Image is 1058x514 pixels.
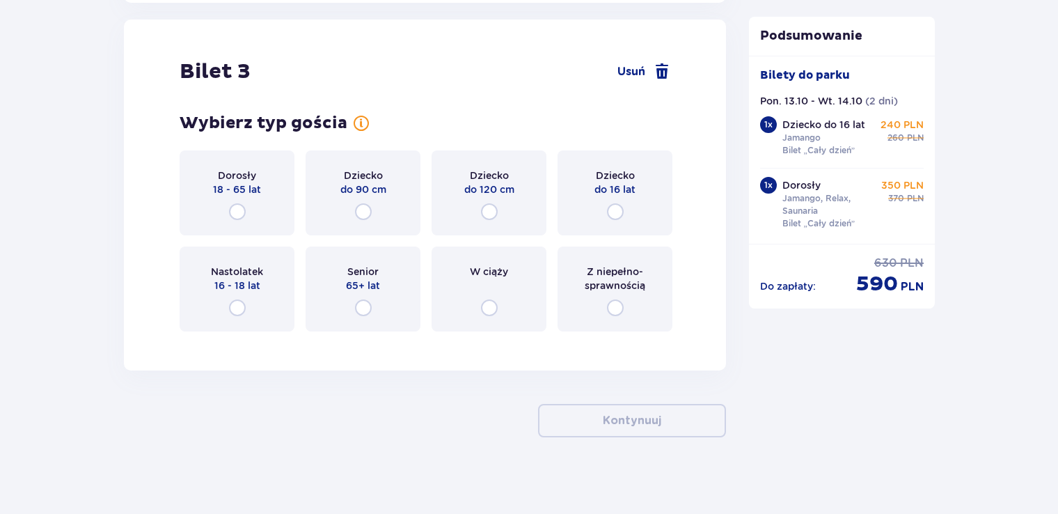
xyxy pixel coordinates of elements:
h3: Wybierz typ gościa [180,113,347,134]
h2: Bilet 3 [180,59,251,85]
span: PLN [900,256,924,271]
span: do 16 lat [594,182,635,196]
span: Dziecko [344,169,383,182]
span: 630 [874,256,897,271]
p: 240 PLN [881,118,924,132]
span: 260 [887,132,904,144]
span: PLN [907,132,924,144]
span: Dorosły [218,169,256,182]
span: Dziecko [596,169,635,182]
span: 65+ lat [346,279,380,293]
span: 16 - 18 lat [214,279,260,293]
span: 18 - 65 lat [213,182,261,196]
p: Jamango, Relax, Saunaria [782,192,878,217]
span: Nastolatek [211,265,263,279]
p: Bilet „Cały dzień” [782,217,855,230]
span: Dziecko [470,169,509,182]
p: Bilet „Cały dzień” [782,144,855,157]
span: Usuń [617,64,645,79]
p: Dziecko do 16 lat [782,118,865,132]
div: 1 x [760,116,777,133]
span: Senior [347,265,379,279]
span: PLN [907,192,924,205]
span: do 90 cm [340,182,386,196]
p: Kontynuuj [603,413,661,428]
p: Bilety do parku [760,68,850,83]
p: Podsumowanie [749,28,935,45]
span: PLN [901,279,924,295]
span: Z niepełno­sprawnością [570,265,660,293]
p: ( 2 dni ) [865,94,898,108]
span: 370 [888,192,904,205]
span: do 120 cm [464,182,514,196]
button: Kontynuuj [538,404,726,437]
p: Do zapłaty : [760,279,816,293]
p: 350 PLN [881,178,924,192]
span: W ciąży [470,265,508,279]
p: Jamango [782,132,821,144]
a: Usuń [617,63,670,80]
span: 590 [856,271,898,297]
div: 1 x [760,177,777,194]
p: Pon. 13.10 - Wt. 14.10 [760,94,862,108]
p: Dorosły [782,178,821,192]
